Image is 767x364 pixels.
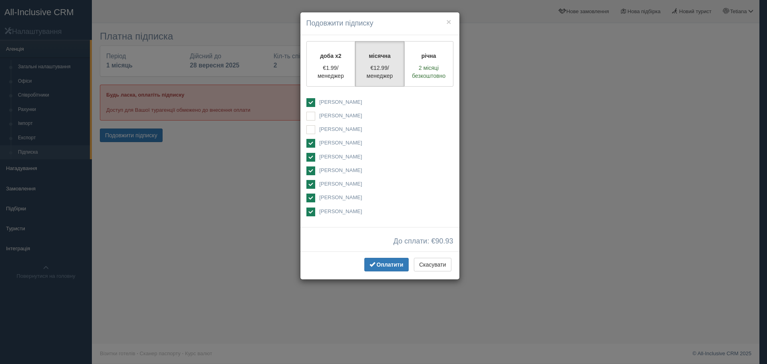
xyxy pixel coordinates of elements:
p: €1.99/менеджер [312,64,350,80]
span: [PERSON_NAME] [319,208,362,214]
span: [PERSON_NAME] [319,140,362,146]
span: [PERSON_NAME] [319,99,362,105]
span: Оплатити [377,261,403,268]
button: × [446,18,451,26]
p: 2 місяці безкоштовно [409,64,448,80]
span: [PERSON_NAME] [319,154,362,160]
p: місячна [360,52,399,60]
p: €12.99/менеджер [360,64,399,80]
button: Оплатити [364,258,409,271]
p: річна [409,52,448,60]
span: [PERSON_NAME] [319,113,362,119]
h4: Подовжити підписку [306,18,453,29]
span: [PERSON_NAME] [319,181,362,187]
span: До сплати: € [393,237,453,245]
span: [PERSON_NAME] [319,194,362,200]
button: Скасувати [414,258,451,271]
span: [PERSON_NAME] [319,126,362,132]
span: 90.93 [435,237,453,245]
p: доба x2 [312,52,350,60]
span: [PERSON_NAME] [319,167,362,173]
